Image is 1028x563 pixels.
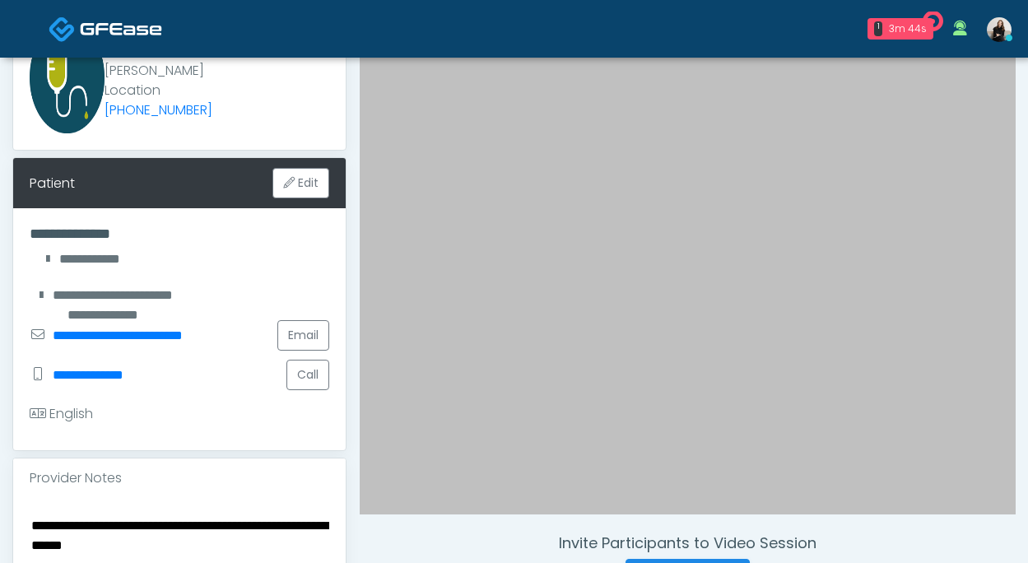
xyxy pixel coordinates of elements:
h4: Invite Participants to Video Session [360,534,1016,552]
button: Open LiveChat chat widget [13,7,63,56]
div: 1 [874,21,882,36]
a: 1 3m 44s [858,12,943,46]
button: Call [286,360,329,390]
div: Patient [30,174,75,193]
div: 3m 44s [889,21,927,36]
p: The DRIPBaR - [PERSON_NAME] [PERSON_NAME] Location [105,21,228,120]
a: Docovia [49,2,162,55]
div: Provider Notes [13,458,346,498]
button: Edit [272,168,329,198]
a: Email [277,320,329,351]
div: English [30,404,93,424]
img: Sydney Lundberg [987,17,1012,42]
img: Docovia [80,21,162,37]
img: Docovia [49,16,76,43]
a: [PHONE_NUMBER] [105,100,212,119]
img: Provider image [30,21,105,133]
